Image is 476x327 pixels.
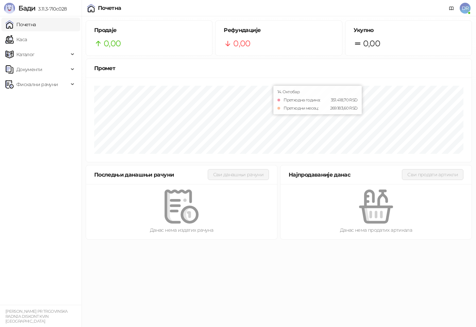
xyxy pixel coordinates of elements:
[16,63,42,76] span: Документи
[35,6,67,12] span: 3.11.3-710c028
[354,26,463,34] h5: Укупно
[363,37,380,50] span: 0,00
[98,5,121,11] div: Почетна
[446,3,457,14] a: Документација
[460,3,471,14] span: DR
[291,226,461,234] div: Данас нема продатих артикала
[5,18,36,31] a: Почетна
[97,226,266,234] div: Данас нема издатих рачуна
[224,26,334,34] h5: Рефундације
[94,26,204,34] h5: Продаје
[402,169,463,180] button: Сви продати артикли
[208,169,269,180] button: Сви данашњи рачуни
[94,64,463,72] div: Промет
[4,3,15,14] img: Logo
[16,48,35,61] span: Каталог
[233,37,250,50] span: 0,00
[16,78,58,91] span: Фискални рачуни
[289,170,402,179] div: Најпродаваније данас
[5,309,68,324] small: [PERSON_NAME] PR TRGOVINSKA RADNJA DISKONT KVIN [GEOGRAPHIC_DATA]
[104,37,121,50] span: 0,00
[94,170,208,179] div: Последњи данашњи рачуни
[18,4,35,12] span: Бади
[5,33,27,46] a: Каса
